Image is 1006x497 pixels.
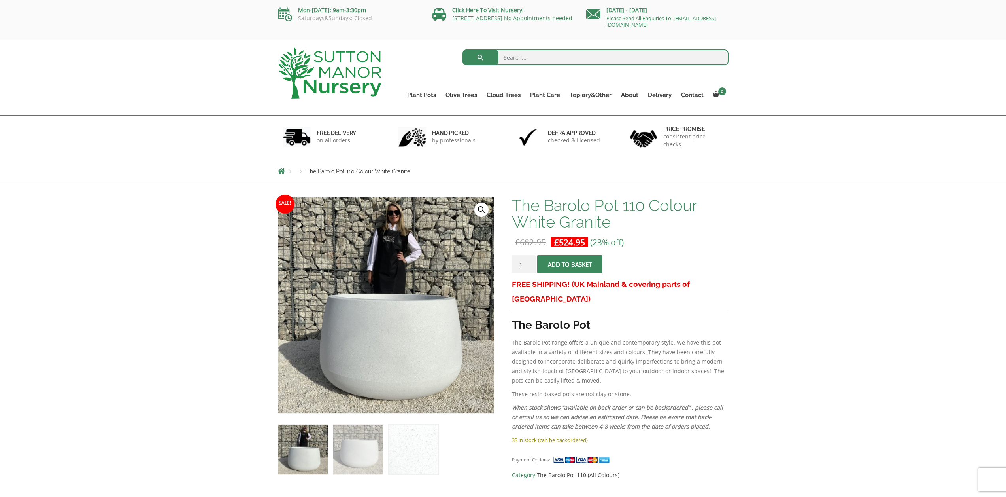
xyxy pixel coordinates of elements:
img: logo [278,47,381,99]
span: The Barolo Pot 110 Colour White Granite [306,168,410,175]
img: 1.jpg [283,127,311,147]
p: by professionals [432,137,476,144]
img: The Barolo Pot 110 Colour White Granite - Image 2 [333,425,383,474]
p: checked & Licensed [548,137,600,144]
input: Product quantity [512,255,536,273]
p: consistent price checks [663,133,723,148]
span: Category: [512,470,728,480]
strong: The Barolo Pot [512,319,591,332]
a: Contact [676,89,708,101]
p: 33 in stock (can be backordered) [512,435,728,445]
h3: FREE SHIPPING! (UK Mainland & covering parts of [GEOGRAPHIC_DATA]) [512,277,728,306]
h6: FREE DELIVERY [317,129,356,137]
input: Search... [462,49,729,65]
span: £ [554,237,559,248]
a: Please Send All Enquiries To: [EMAIL_ADDRESS][DOMAIN_NAME] [606,15,716,28]
nav: Breadcrumbs [278,168,729,174]
a: Delivery [643,89,676,101]
img: The Barolo Pot 110 Colour White Granite [278,425,328,474]
span: £ [515,237,520,248]
p: Saturdays&Sundays: Closed [278,15,420,21]
a: Cloud Trees [482,89,525,101]
button: Add to basket [537,255,602,273]
img: The Barolo Pot 110 Colour White Granite - Image 3 [389,425,438,474]
a: Olive Trees [441,89,482,101]
a: Click Here To Visit Nursery! [452,6,524,14]
a: About [616,89,643,101]
a: 0 [708,89,729,101]
h6: Defra approved [548,129,600,137]
p: The Barolo Pot range offers a unique and contemporary style. We have this pot available in a vari... [512,338,728,385]
em: When stock shows “available on back-order or can be backordered” , please call or email us so we ... [512,404,723,430]
span: (23% off) [590,237,624,248]
a: View full-screen image gallery [474,203,489,217]
span: 0 [718,87,726,95]
p: These resin-based pots are not clay or stone. [512,389,728,399]
p: [DATE] - [DATE] [586,6,729,15]
h6: hand picked [432,129,476,137]
a: The Barolo Pot 110 (All Colours) [537,471,619,479]
img: 2.jpg [398,127,426,147]
h1: The Barolo Pot 110 Colour White Granite [512,197,728,230]
img: 3.jpg [514,127,542,147]
p: on all orders [317,137,356,144]
a: Plant Care [525,89,565,101]
a: Plant Pots [402,89,441,101]
a: Topiary&Other [565,89,616,101]
bdi: 524.95 [554,237,585,248]
img: 4.jpg [630,125,657,149]
bdi: 682.95 [515,237,546,248]
small: Payment Options: [512,457,550,463]
p: Mon-[DATE]: 9am-3:30pm [278,6,420,15]
span: Sale! [276,195,294,214]
img: payment supported [553,456,612,464]
a: [STREET_ADDRESS] No Appointments needed [452,14,572,22]
h6: Price promise [663,125,723,133]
